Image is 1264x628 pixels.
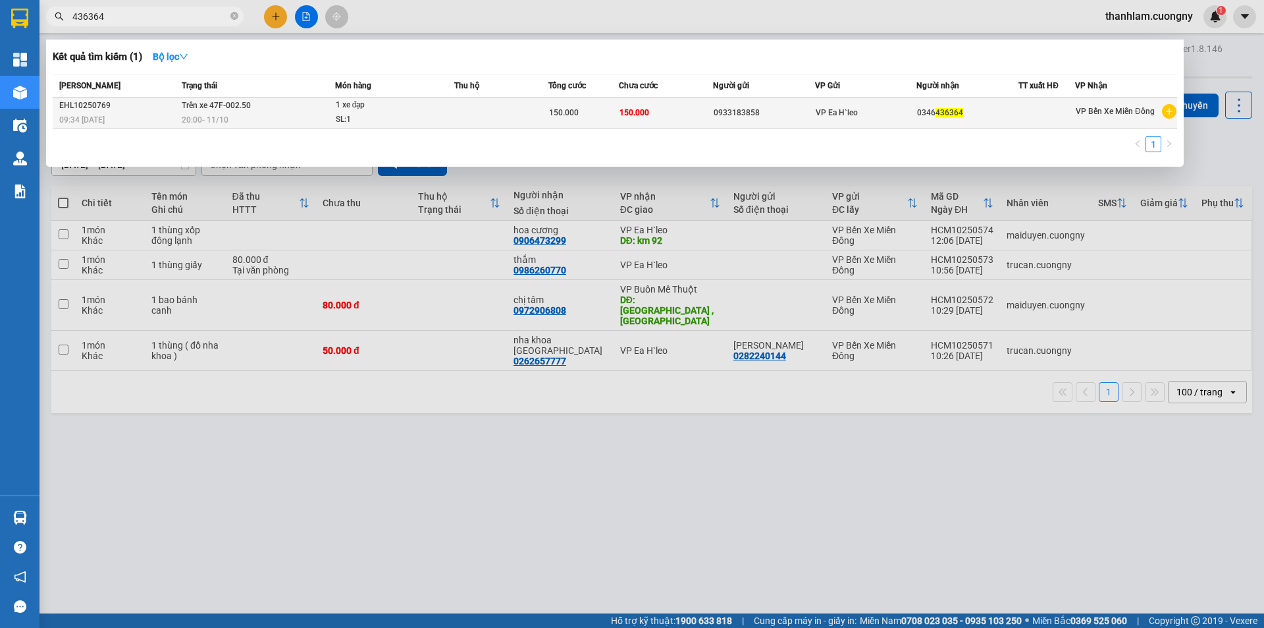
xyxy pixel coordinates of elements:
span: Tổng cước [548,81,586,90]
span: down [179,52,188,61]
span: VP Gửi [815,81,840,90]
div: 0933183858 [714,106,814,120]
a: 1 [1146,137,1161,152]
div: 1 xe đạp [336,98,434,113]
div: SL: 1 [336,113,434,127]
img: dashboard-icon [13,53,27,67]
li: Previous Page [1130,136,1145,152]
span: Người gửi [713,81,749,90]
img: warehouse-icon [13,511,27,525]
button: Bộ lọcdown [142,46,199,67]
span: question-circle [14,541,26,554]
div: EHL10250769 [59,99,178,113]
li: Next Page [1161,136,1177,152]
span: message [14,600,26,613]
img: solution-icon [13,185,27,198]
img: warehouse-icon [13,86,27,100]
img: logo-vxr [11,9,28,28]
button: left [1130,136,1145,152]
span: close-circle [230,12,238,20]
img: warehouse-icon [13,152,27,165]
span: 150.000 [549,108,579,117]
span: VP Bến Xe Miền Đông [1076,107,1155,116]
span: Trên xe 47F-002.50 [182,101,251,110]
span: right [1165,140,1173,148]
span: [PERSON_NAME] [59,81,120,90]
span: VP Ea H`leo [816,108,858,117]
span: TT xuất HĐ [1018,81,1059,90]
span: 436364 [935,108,963,117]
span: Thu hộ [454,81,479,90]
span: Món hàng [335,81,371,90]
span: left [1134,140,1142,148]
h3: Kết quả tìm kiếm ( 1 ) [53,50,142,64]
button: right [1161,136,1177,152]
span: 150.000 [619,108,649,117]
span: VP Nhận [1075,81,1107,90]
strong: Bộ lọc [153,51,188,62]
span: Người nhận [916,81,959,90]
div: 0346 [917,106,1018,120]
span: search [55,12,64,21]
span: close-circle [230,11,238,23]
span: 20:00 - 11/10 [182,115,228,125]
span: plus-circle [1162,104,1176,119]
img: warehouse-icon [13,119,27,132]
span: 09:34 [DATE] [59,115,105,125]
span: Chưa cước [619,81,658,90]
span: notification [14,571,26,583]
li: 1 [1145,136,1161,152]
span: Trạng thái [182,81,217,90]
input: Tìm tên, số ĐT hoặc mã đơn [72,9,228,24]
